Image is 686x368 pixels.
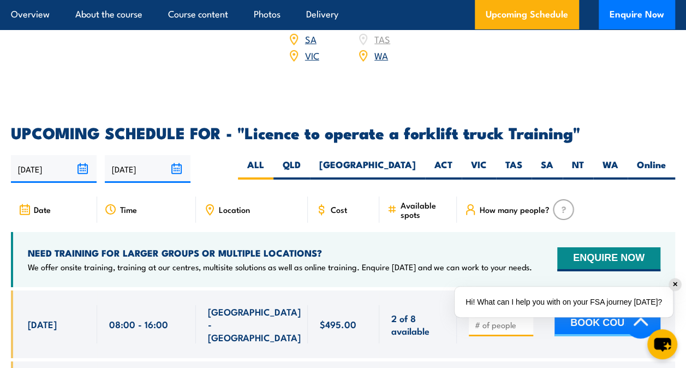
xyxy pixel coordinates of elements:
[305,49,319,62] a: VIC
[475,319,529,330] input: # of people
[462,158,496,180] label: VIC
[401,200,449,219] span: Available spots
[310,158,425,180] label: [GEOGRAPHIC_DATA]
[11,125,675,139] h2: UPCOMING SCHEDULE FOR - "Licence to operate a forklift truck Training"
[554,312,660,336] button: BOOK COURSE
[28,247,532,259] h4: NEED TRAINING FOR LARGER GROUPS OR MULTIPLE LOCATIONS?
[496,158,532,180] label: TAS
[305,32,317,45] a: SA
[480,205,550,214] span: How many people?
[669,278,681,290] div: ✕
[28,262,532,272] p: We offer onsite training, training at our centres, multisite solutions as well as online training...
[320,318,356,330] span: $495.00
[273,158,310,180] label: QLD
[647,329,677,359] button: chat-button
[28,318,57,330] span: [DATE]
[532,158,563,180] label: SA
[563,158,593,180] label: NT
[455,287,673,317] div: Hi! What can I help you with on your FSA journey [DATE]?
[34,205,51,214] span: Date
[374,49,388,62] a: WA
[331,205,347,214] span: Cost
[109,318,168,330] span: 08:00 - 16:00
[11,155,97,183] input: From date
[120,205,137,214] span: Time
[208,305,301,343] span: [GEOGRAPHIC_DATA] - [GEOGRAPHIC_DATA]
[593,158,628,180] label: WA
[425,158,462,180] label: ACT
[557,247,660,271] button: ENQUIRE NOW
[105,155,190,183] input: To date
[628,158,675,180] label: Online
[219,205,250,214] span: Location
[238,158,273,180] label: ALL
[391,312,445,337] span: 2 of 8 available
